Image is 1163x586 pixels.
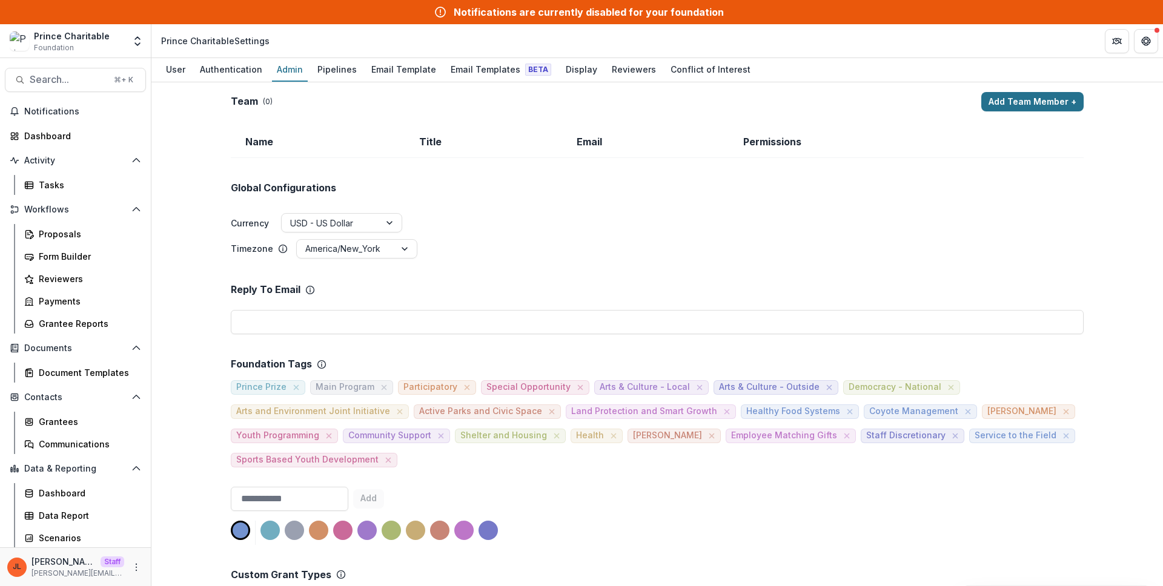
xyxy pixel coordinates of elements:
button: More [129,560,144,574]
span: Workflows [24,205,127,215]
button: Open Activity [5,151,146,170]
button: close [461,381,473,393]
a: Conflict of Interest [666,58,755,82]
div: Communications [39,438,136,450]
a: Communications [19,434,146,454]
div: Email Templates [446,61,556,78]
a: Data Report [19,505,146,525]
span: Community Support [348,430,431,441]
button: close [949,430,961,442]
a: Email Template [366,58,441,82]
h2: Custom Grant Types [231,569,331,581]
button: close [841,430,853,442]
span: Coyote Management [869,406,958,416]
button: Open Workflows [5,200,146,219]
button: close [823,381,835,393]
span: Land Protection and Smart Growth [571,406,717,416]
td: Name [231,126,405,158]
span: Activity [24,156,127,166]
div: Tasks [39,179,136,191]
a: Payments [19,291,146,311]
p: [PERSON_NAME][EMAIL_ADDRESS][DOMAIN_NAME] [31,568,124,579]
p: ( 0 ) [263,96,273,107]
button: Add Team Member + [981,92,1084,111]
button: close [323,430,335,442]
div: Proposals [39,228,136,240]
div: Jeanne Locker [13,563,21,571]
button: Add [353,489,384,509]
button: close [1060,406,1072,418]
div: Grantees [39,415,136,428]
div: User [161,61,190,78]
span: Notifications [24,107,141,117]
a: Proposals [19,224,146,244]
p: [PERSON_NAME] [31,555,96,568]
p: Timezone [231,242,273,255]
div: Conflict of Interest [666,61,755,78]
button: close [844,406,856,418]
a: Grantees [19,412,146,432]
button: close [694,381,706,393]
span: [PERSON_NAME] [987,406,1056,416]
td: Title [405,126,562,158]
p: Reply To Email [231,284,300,295]
div: Reviewers [39,272,136,285]
td: Email [562,126,729,158]
div: Payments [39,295,136,308]
span: Contacts [24,392,127,403]
button: close [546,406,558,418]
span: Main Program [316,382,374,392]
button: close [551,430,563,442]
a: Reviewers [607,58,661,82]
span: Youth Programming [236,430,319,441]
span: Healthy Food Systems [746,406,840,416]
span: Democracy - National [849,382,941,392]
div: Display [561,61,602,78]
button: close [382,454,394,466]
div: Prince Charitable [34,30,110,42]
span: Sports Based Youth Development [236,455,379,465]
span: Health [576,430,604,441]
button: close [945,381,957,393]
h2: Team [231,96,258,107]
a: Admin [272,58,308,82]
div: Grantee Reports [39,317,136,330]
span: Staff Discretionary [866,430,946,441]
button: close [721,406,733,418]
button: close [962,406,974,418]
a: Document Templates [19,363,146,383]
a: Form Builder [19,246,146,266]
button: Partners [1105,29,1129,53]
span: Data & Reporting [24,464,127,474]
p: Staff [101,556,124,567]
label: Currency [231,217,269,229]
a: User [161,58,190,82]
div: Pipelines [313,61,362,78]
div: Admin [272,61,308,78]
span: Documents [24,343,127,354]
button: close [394,406,406,418]
div: Dashboard [24,130,136,142]
span: Shelter and Housing [460,430,547,441]
span: Prince Prize [236,382,287,392]
a: Dashboard [5,126,146,146]
div: Reviewers [607,61,661,78]
div: Authentication [195,61,267,78]
button: Notifications [5,102,146,121]
a: Pipelines [313,58,362,82]
button: close [706,430,718,442]
button: close [608,430,620,442]
button: Search... [5,68,146,92]
td: Permissions [729,126,995,158]
span: Employee Matching Gifts [731,430,837,441]
span: Service to the Field [975,430,1056,441]
span: Arts & Culture - Local [600,382,690,392]
span: [PERSON_NAME] [633,430,702,441]
button: close [574,381,586,393]
span: Participatory [403,382,457,392]
div: Scenarios [39,532,136,544]
div: Email Template [366,61,441,78]
span: Foundation [34,42,74,53]
span: Active Parks and Civic Space [419,406,542,416]
div: Document Templates [39,366,136,379]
